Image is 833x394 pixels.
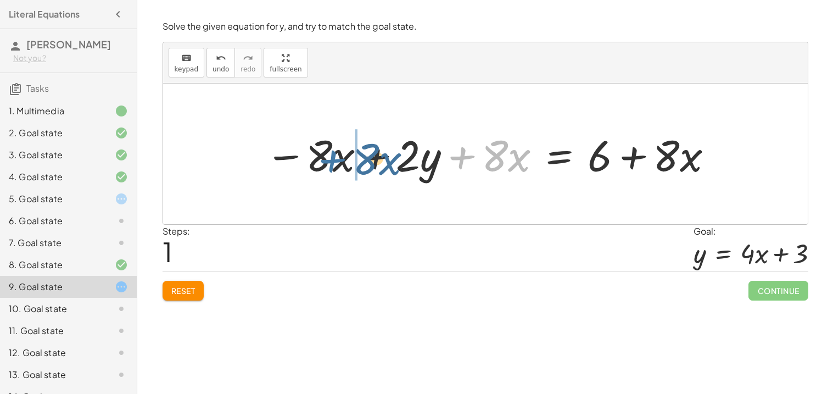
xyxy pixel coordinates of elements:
i: Task not started. [115,302,128,315]
button: redoredo [234,48,261,77]
div: 11. Goal state [9,324,97,337]
span: [PERSON_NAME] [26,38,111,51]
div: 12. Goal state [9,346,97,359]
div: 4. Goal state [9,170,97,184]
span: fullscreen [270,65,301,73]
span: Tasks [26,82,49,94]
button: undoundo [206,48,235,77]
div: Goal: [694,225,808,238]
i: keyboard [181,52,192,65]
i: Task finished and correct. [115,148,128,162]
h4: Literal Equations [9,8,80,21]
div: 8. Goal state [9,258,97,271]
div: 9. Goal state [9,280,97,293]
i: Task finished and correct. [115,126,128,140]
i: Task not started. [115,324,128,337]
i: Task not started. [115,346,128,359]
i: Task finished and correct. [115,170,128,184]
i: Task not started. [115,368,128,381]
button: keyboardkeypad [169,48,205,77]
span: undo [213,65,229,73]
div: 10. Goal state [9,302,97,315]
button: Reset [163,281,204,301]
span: 1 [163,235,172,268]
i: Task started. [115,192,128,206]
span: Reset [171,286,195,296]
div: 6. Goal state [9,214,97,227]
span: keypad [175,65,199,73]
span: redo [241,65,255,73]
div: 3. Goal state [9,148,97,162]
div: Not you? [13,53,128,64]
i: Task not started. [115,214,128,227]
div: 5. Goal state [9,192,97,206]
i: Task finished. [115,104,128,118]
div: 1. Multimedia [9,104,97,118]
div: 7. Goal state [9,236,97,249]
p: Solve the given equation for y, and try to match the goal state. [163,20,808,33]
div: 2. Goal state [9,126,97,140]
i: redo [243,52,253,65]
i: Task finished and correct. [115,258,128,271]
button: fullscreen [264,48,308,77]
i: Task started. [115,280,128,293]
i: undo [216,52,226,65]
i: Task not started. [115,236,128,249]
div: 13. Goal state [9,368,97,381]
label: Steps: [163,225,190,237]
